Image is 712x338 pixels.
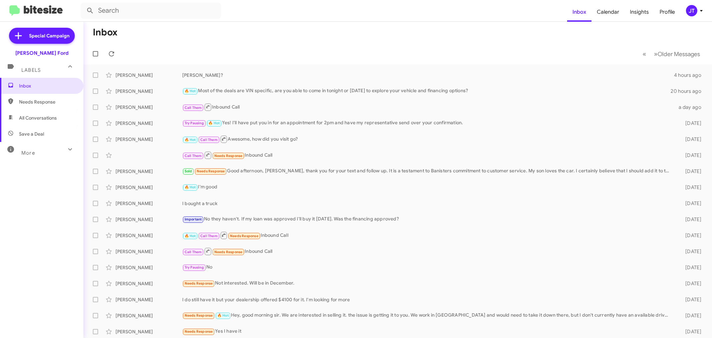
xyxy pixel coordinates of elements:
[185,106,202,110] span: Call Them
[19,99,76,105] span: Needs Response
[674,264,707,271] div: [DATE]
[674,184,707,191] div: [DATE]
[182,328,674,335] div: Yes I have it
[182,264,674,271] div: No
[21,67,41,73] span: Labels
[680,5,705,16] button: JT
[658,50,700,58] span: Older Messages
[115,312,182,319] div: [PERSON_NAME]
[81,3,221,19] input: Search
[185,185,196,189] span: 🔥 Hot
[182,296,674,303] div: I do still have it but your dealership offered $4100 for it. I'm looking for more
[182,215,674,223] div: No they haven't. If my loan was approved I'll buy it [DATE]. Was the financing approved?
[674,280,707,287] div: [DATE]
[200,234,218,238] span: Call Them
[674,312,707,319] div: [DATE]
[115,216,182,223] div: [PERSON_NAME]
[185,329,213,334] span: Needs Response
[182,280,674,287] div: Not interested. Will be in December.
[182,231,674,239] div: Inbound Call
[115,168,182,175] div: [PERSON_NAME]
[674,248,707,255] div: [DATE]
[208,121,220,125] span: 🔥 Hot
[643,50,646,58] span: «
[115,120,182,127] div: [PERSON_NAME]
[21,150,35,156] span: More
[650,47,704,61] button: Next
[19,131,44,137] span: Save a Deal
[182,312,674,319] div: Hey, good morning sir. We are interested in selling it. the issue is getting it to you. We work i...
[674,152,707,159] div: [DATE]
[185,234,196,238] span: 🔥 Hot
[674,104,707,111] div: a day ago
[230,234,258,238] span: Needs Response
[182,72,674,78] div: [PERSON_NAME]?
[185,313,213,318] span: Needs Response
[115,184,182,191] div: [PERSON_NAME]
[639,47,704,61] nav: Page navigation example
[182,183,674,191] div: I'm good
[115,328,182,335] div: [PERSON_NAME]
[182,135,674,143] div: Awesome, how did you visit go?
[115,72,182,78] div: [PERSON_NAME]
[19,115,57,121] span: All Conversations
[115,104,182,111] div: [PERSON_NAME]
[115,264,182,271] div: [PERSON_NAME]
[185,169,192,173] span: Sold
[115,200,182,207] div: [PERSON_NAME]
[200,138,218,142] span: Call Them
[639,47,650,61] button: Previous
[671,88,707,95] div: 20 hours ago
[567,2,591,22] a: Inbox
[674,200,707,207] div: [DATE]
[686,5,697,16] div: JT
[674,216,707,223] div: [DATE]
[185,89,196,93] span: 🔥 Hot
[185,265,204,270] span: Try Pausing
[185,138,196,142] span: 🔥 Hot
[625,2,654,22] a: Insights
[214,154,243,158] span: Needs Response
[115,88,182,95] div: [PERSON_NAME]
[182,87,671,95] div: Most of the deals are VIN specific, are you able to come in tonight or [DATE] to explore your veh...
[93,27,117,38] h1: Inbox
[185,250,202,254] span: Call Them
[29,32,69,39] span: Special Campaign
[182,200,674,207] div: I bought a truck
[591,2,625,22] a: Calendar
[182,119,674,127] div: Yes! I'll have put you in for an appointment for 2pm and have my representative send over your co...
[9,28,75,44] a: Special Campaign
[674,232,707,239] div: [DATE]
[182,247,674,256] div: Inbound Call
[674,136,707,143] div: [DATE]
[217,313,229,318] span: 🔥 Hot
[115,280,182,287] div: [PERSON_NAME]
[182,151,674,159] div: Inbound Call
[115,136,182,143] div: [PERSON_NAME]
[674,72,707,78] div: 4 hours ago
[214,250,243,254] span: Needs Response
[674,296,707,303] div: [DATE]
[674,120,707,127] div: [DATE]
[674,328,707,335] div: [DATE]
[115,232,182,239] div: [PERSON_NAME]
[185,154,202,158] span: Call Them
[197,169,225,173] span: Needs Response
[115,248,182,255] div: [PERSON_NAME]
[15,50,68,56] div: [PERSON_NAME] Ford
[115,296,182,303] div: [PERSON_NAME]
[185,217,202,221] span: Important
[19,82,76,89] span: Inbox
[654,2,680,22] a: Profile
[185,121,204,125] span: Try Pausing
[182,103,674,111] div: Inbound Call
[182,167,674,175] div: Good afternoon, [PERSON_NAME], thank you for your text and follow up. It is a testament to Banist...
[674,168,707,175] div: [DATE]
[654,50,658,58] span: »
[185,281,213,286] span: Needs Response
